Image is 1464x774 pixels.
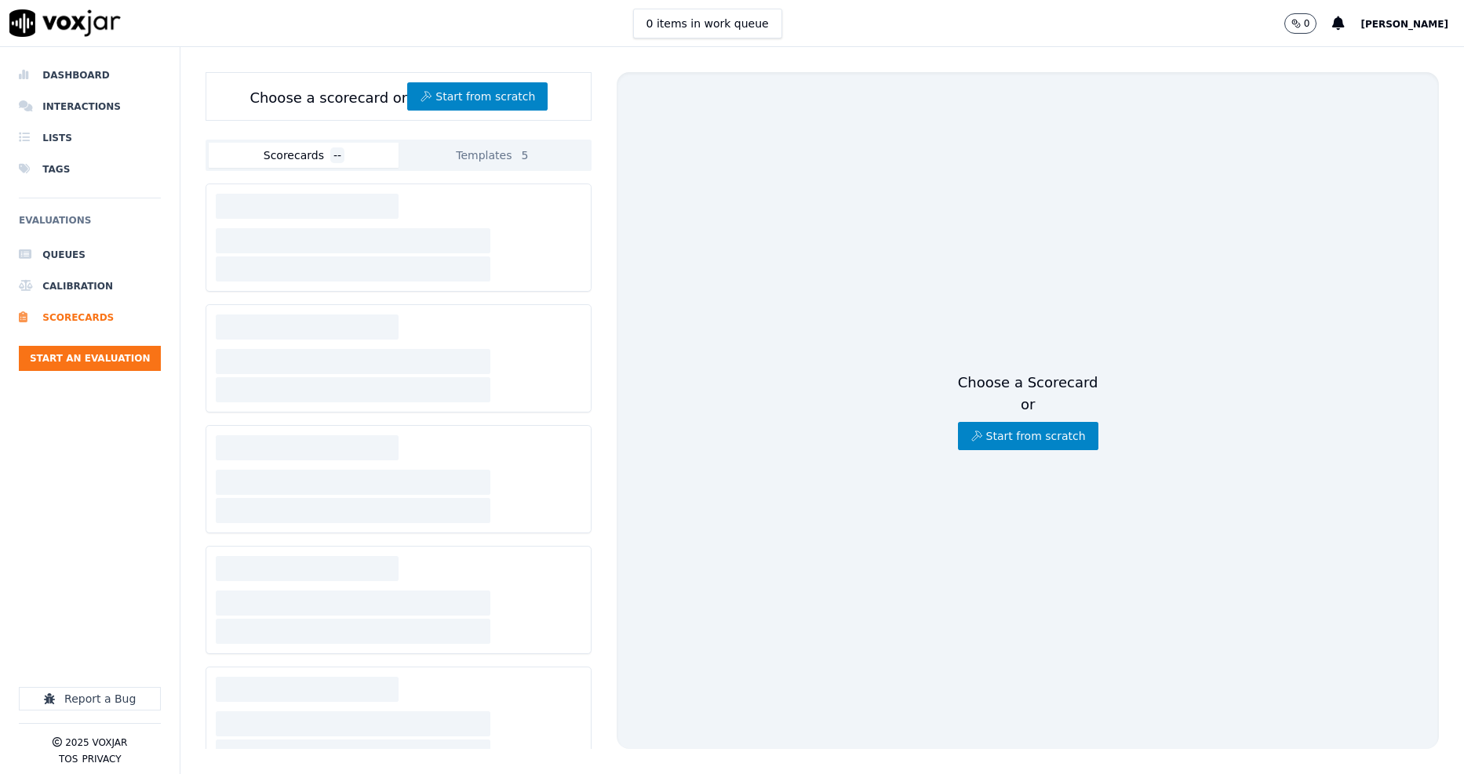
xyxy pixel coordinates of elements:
button: Start from scratch [958,422,1098,450]
a: Dashboard [19,60,161,91]
h6: Evaluations [19,211,161,239]
span: [PERSON_NAME] [1360,19,1448,30]
button: 0 [1284,13,1317,34]
button: Scorecards [209,143,399,168]
a: Tags [19,154,161,185]
a: Calibration [19,271,161,302]
a: Queues [19,239,161,271]
span: 5 [518,147,531,163]
button: Privacy [82,753,121,765]
span: -- [330,147,344,163]
img: voxjar logo [9,9,121,37]
div: Choose a scorecard or [206,72,592,121]
button: [PERSON_NAME] [1360,14,1464,33]
a: Scorecards [19,302,161,333]
button: TOS [59,753,78,765]
a: Lists [19,122,161,154]
button: 0 items in work queue [633,9,782,38]
button: Start from scratch [407,82,548,111]
a: Interactions [19,91,161,122]
p: 2025 Voxjar [65,736,127,749]
div: Choose a Scorecard or [958,372,1098,450]
button: Start an Evaluation [19,346,161,371]
button: Templates [399,143,588,168]
p: 0 [1304,17,1310,30]
button: Report a Bug [19,687,161,710]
